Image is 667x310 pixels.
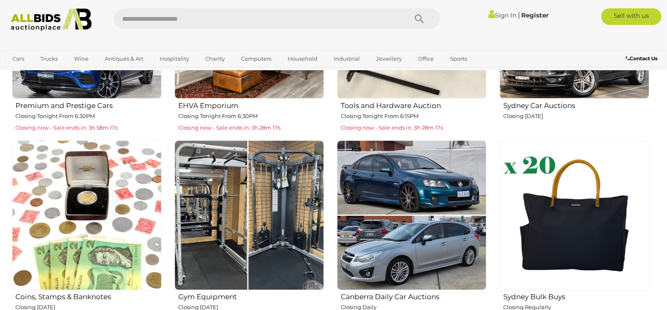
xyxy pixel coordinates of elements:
p: Closing Tonight From 6:15PM [341,112,487,121]
p: Closing Tonight From 6:30PM [16,112,162,121]
span: | [518,10,520,20]
b: Contact Us [626,55,657,62]
p: Closing Tonight From 6:30PM [178,112,324,121]
a: Jewellery [371,52,408,66]
a: Hospitality [155,52,195,66]
span: Closing now - Sale ends in: 3h 28m 17s [341,125,443,131]
a: [GEOGRAPHIC_DATA] [7,66,77,79]
a: Household [283,52,323,66]
span: Closing now - Sale ends in: 3h 28m 17s [178,125,281,131]
a: Charity [200,52,231,66]
img: Gym Equipment [175,140,324,290]
a: Office [413,52,440,66]
span: Closing now - Sale ends in: 3h 58m 17s [16,125,118,131]
a: Sign In [489,11,517,19]
a: Cars [7,52,30,66]
a: Register [522,11,549,19]
p: Closing [DATE] [503,112,649,121]
a: Computers [236,52,277,66]
img: Canberra Daily Car Auctions [337,140,487,290]
a: Sports [445,52,473,66]
h2: Tools and Hardware Auction [341,100,487,110]
img: Allbids.com.au [6,8,96,31]
a: Trucks [35,52,64,66]
img: Coins, Stamps & Banknotes [12,140,162,290]
h2: Premium and Prestige Cars [16,100,162,110]
h2: Sydney Car Auctions [503,100,649,110]
h2: Sydney Bulk Buys [503,291,649,301]
h2: EHVA Emporium [178,100,324,110]
a: Wine [69,52,94,66]
h2: Gym Equipment [178,291,324,301]
a: Antiques & Art [100,52,149,66]
a: Industrial [329,52,366,66]
h2: Coins, Stamps & Banknotes [16,291,162,301]
h2: Canberra Daily Car Auctions [341,291,487,301]
img: Sydney Bulk Buys [500,140,649,290]
a: Contact Us [626,54,660,63]
button: Search [399,8,440,29]
a: Sell with us [601,8,662,25]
